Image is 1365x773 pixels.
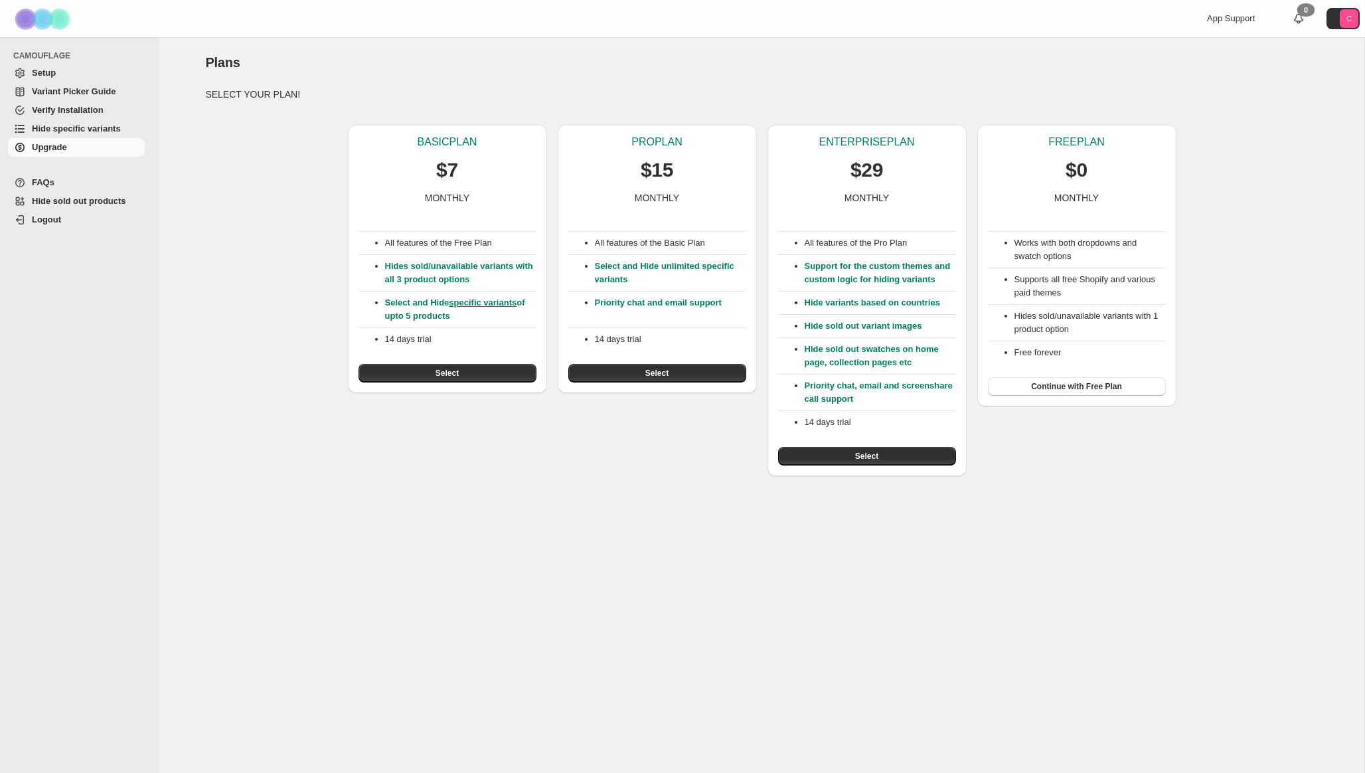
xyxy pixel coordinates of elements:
text: C [1346,15,1352,23]
p: MONTHLY [425,191,469,205]
button: Select [778,447,956,466]
p: ENTERPRISE PLAN [819,135,914,149]
p: BASIC PLAN [418,135,477,149]
li: Supports all free Shopify and various paid themes [1014,273,1166,300]
p: MONTHLY [1054,191,1099,205]
p: $29 [850,157,883,183]
a: Verify Installation [8,101,145,120]
span: Select [436,368,459,379]
p: Select and Hide unlimited specific variants [595,260,746,286]
a: Upgrade [8,138,145,157]
a: 0 [1292,12,1305,25]
p: PRO PLAN [631,135,682,149]
li: Hides sold/unavailable variants with 1 product option [1014,309,1166,336]
p: Select and Hide of upto 5 products [385,296,536,323]
p: All features of the Basic Plan [595,236,746,250]
a: Hide specific variants [8,120,145,138]
a: Logout [8,211,145,229]
li: Free forever [1014,346,1166,359]
div: 0 [1297,3,1315,17]
p: MONTHLY [844,191,889,205]
span: Select [855,451,878,462]
a: Setup [8,64,145,82]
li: Works with both dropdowns and swatch options [1014,236,1166,263]
p: Hide sold out variant images [805,319,956,333]
span: Hide specific variants [32,124,121,133]
span: Variant Picker Guide [32,86,116,96]
p: 14 days trial [805,416,956,429]
p: SELECT YOUR PLAN! [205,88,1318,101]
button: Select [568,364,746,383]
p: All features of the Pro Plan [805,236,956,250]
a: specific variants [449,298,517,307]
span: CAMOUFLAGE [13,50,150,61]
a: Hide sold out products [8,192,145,211]
button: Avatar with initials C [1326,8,1360,29]
img: Camouflage [11,1,77,37]
span: Continue with Free Plan [1031,381,1122,392]
p: Hide variants based on countries [805,296,956,309]
a: FAQs [8,173,145,192]
span: Select [645,368,669,379]
span: Avatar with initials C [1340,9,1358,28]
button: Continue with Free Plan [988,377,1166,396]
p: $0 [1066,157,1087,183]
span: Upgrade [32,142,67,152]
span: Setup [32,68,56,78]
p: $15 [641,157,673,183]
span: Verify Installation [32,105,104,115]
p: Hide sold out swatches on home page, collection pages etc [805,343,956,369]
a: Variant Picker Guide [8,82,145,101]
p: $7 [436,157,458,183]
p: MONTHLY [635,191,679,205]
button: Select [359,364,536,383]
p: Hides sold/unavailable variants with all 3 product options [385,260,536,286]
p: Priority chat, email and screenshare call support [805,379,956,406]
span: Hide sold out products [32,196,126,206]
p: Support for the custom themes and custom logic for hiding variants [805,260,956,286]
span: FAQs [32,177,54,187]
span: Plans [205,55,240,70]
p: FREE PLAN [1048,135,1104,149]
span: Logout [32,215,61,224]
p: 14 days trial [385,333,536,346]
p: Priority chat and email support [595,296,746,323]
p: All features of the Free Plan [385,236,536,250]
p: 14 days trial [595,333,746,346]
span: App Support [1207,13,1255,23]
